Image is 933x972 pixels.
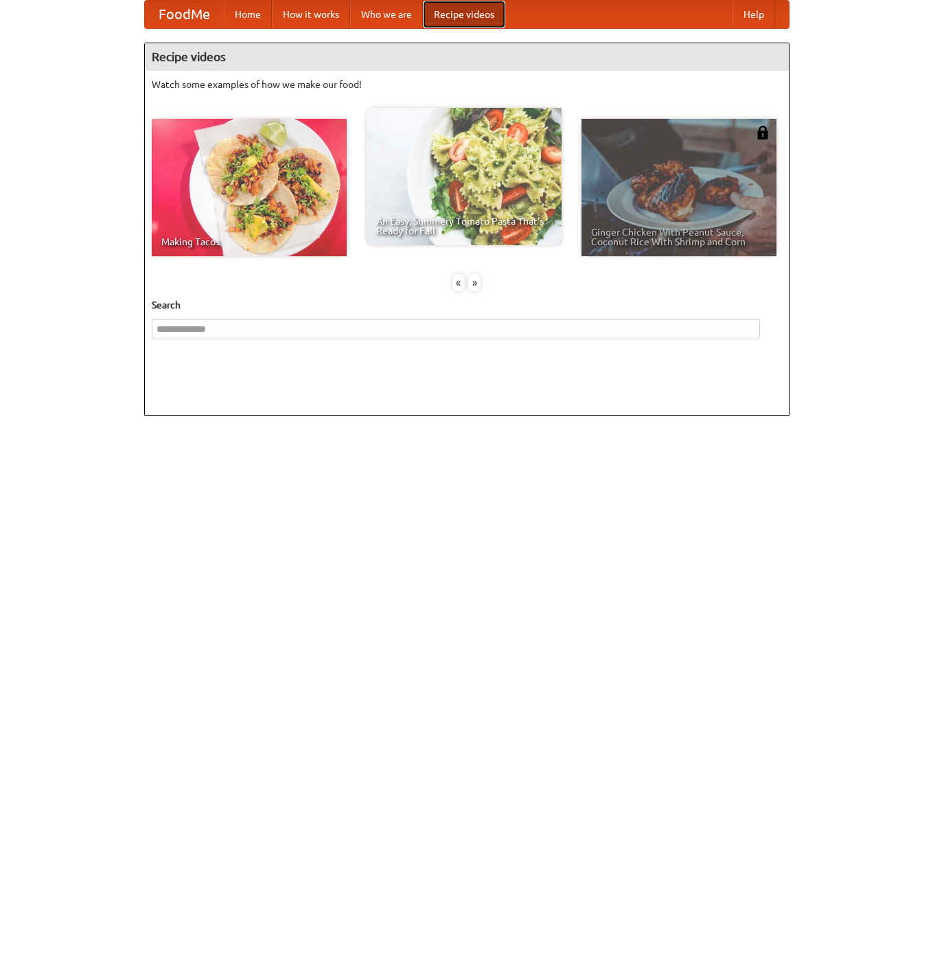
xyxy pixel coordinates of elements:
a: Making Tacos [152,119,347,256]
div: « [452,274,465,291]
span: Making Tacos [161,237,337,247]
div: » [468,274,481,291]
a: Help [733,1,775,28]
span: An Easy, Summery Tomato Pasta That's Ready for Fall [376,216,552,236]
a: Who we are [350,1,423,28]
a: How it works [272,1,350,28]
h4: Recipe videos [145,43,789,71]
p: Watch some examples of how we make our food! [152,78,782,91]
a: Recipe videos [423,1,505,28]
a: Home [224,1,272,28]
img: 483408.png [756,126,770,139]
a: FoodMe [145,1,224,28]
a: An Easy, Summery Tomato Pasta That's Ready for Fall [367,108,562,245]
h5: Search [152,298,782,312]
